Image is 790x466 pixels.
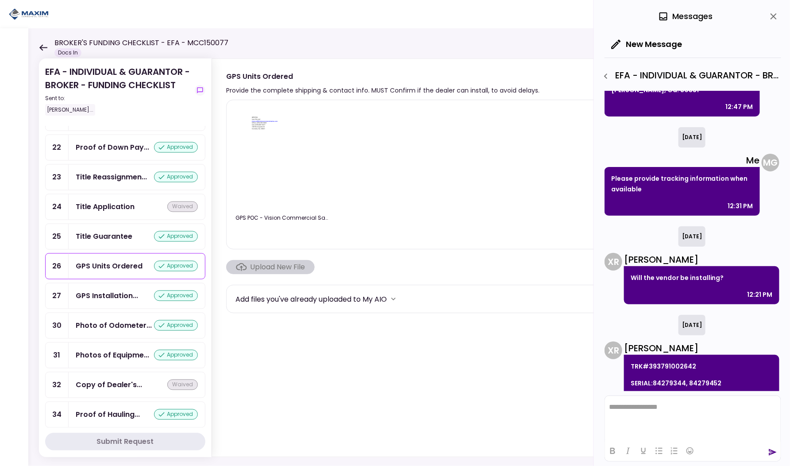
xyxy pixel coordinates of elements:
button: Bullet list [651,445,667,457]
a: 30Photo of Odometer or Reefer hoursapproved [45,313,205,339]
div: 26 [46,254,69,279]
a: 27GPS Installation Requestedapproved [45,283,205,309]
div: [PERSON_NAME] [624,342,779,355]
a: 31Photos of Equipment Exteriorapproved [45,342,205,369]
a: 26GPS Units Orderedapproved [45,253,205,280]
div: 27 [46,283,69,309]
div: [DATE] [678,315,705,335]
iframe: Rich Text Area [605,396,781,440]
div: Photos of Equipment Exterior [76,350,149,361]
div: GPS Units Ordered [76,261,143,272]
button: Emojis [682,445,698,457]
div: Me [605,154,760,167]
button: show-messages [195,85,205,96]
button: more [387,292,400,306]
button: Italic [620,445,636,457]
div: GPS Units OrderedProvide the complete shipping & contact info. MUST Confirm if the dealer can ins... [212,58,772,457]
a: 22Proof of Down Payment 1approved [45,135,205,161]
div: GPS Units Ordered [226,71,540,82]
button: send [768,448,777,457]
p: Will the vendor be installing? [631,272,773,283]
div: Copy of Dealer's Warranty [76,380,142,391]
div: 22 [46,135,69,160]
div: Proof of Down Payment 1 [76,142,149,153]
div: Provide the complete shipping & contact info. MUST Confirm if the dealer can install, to avoid de... [226,85,540,96]
div: EFA - INDIVIDUAL & GUARANTOR - BROKER - FUNDING CHECKLIST - GPS Units Ordered [598,69,781,84]
div: Add files you've already uploaded to My AIO [235,294,387,305]
button: Bold [605,445,620,457]
div: waived [167,202,198,212]
div: approved [154,231,198,242]
button: Submit Request [45,433,205,450]
div: Messages [658,10,713,23]
div: 31 [46,343,69,368]
div: GPS POC - Vision Commercial Sales.pdf [235,214,328,222]
div: 12:31 PM [728,201,753,211]
p: TRK#393791002642 [631,361,773,372]
div: approved [154,320,198,331]
div: 32 [46,373,69,398]
div: M G [762,154,779,171]
button: close [766,9,781,24]
button: New Message [605,33,689,56]
a: 32Copy of Dealer's Warrantywaived [45,372,205,398]
div: X R [605,342,622,359]
div: [DATE] [678,127,705,148]
div: Submit Request [97,436,154,447]
a: 34Proof of Hauling Contractapproved [45,402,205,428]
div: Docs In [54,48,81,57]
div: GPS Installation Requested [76,291,138,302]
div: EFA - INDIVIDUAL & GUARANTOR - BROKER - FUNDING CHECKLIST [45,65,191,116]
div: X R [605,253,622,271]
img: Partner icon [9,8,49,21]
div: 12:47 PM [726,101,753,112]
div: [PERSON_NAME]... [45,104,95,116]
div: approved [154,142,198,153]
a: 25Title Guaranteeapproved [45,224,205,250]
p: Please provide tracking information when available [611,173,753,194]
div: approved [154,261,198,272]
div: Proof of Hauling Contract [76,409,140,420]
button: Numbered list [667,445,682,457]
div: 23 [46,165,69,190]
a: 23Title Reassignmentapproved [45,164,205,190]
div: approved [154,291,198,301]
div: Title Application [76,202,135,213]
div: 34 [46,402,69,427]
h1: BROKER'S FUNDING CHECKLIST - EFA - MCC150077 [54,38,228,48]
div: Sent to: [45,94,191,102]
div: 24 [46,194,69,220]
div: approved [154,409,198,420]
div: 12:21 PM [748,289,773,300]
div: 25 [46,224,69,249]
span: Click here to upload the required document [226,260,315,274]
div: Title Guarantee [76,231,132,242]
div: approved [154,350,198,361]
div: Photo of Odometer or Reefer hours [76,320,152,331]
div: [PERSON_NAME] [624,253,779,266]
div: [DATE] [678,226,705,247]
div: approved [154,172,198,183]
div: 30 [46,313,69,338]
div: waived [167,380,198,390]
p: SERIAL:84279344, 84279452 [631,378,773,388]
div: Title Reassignment [76,172,147,183]
a: 24Title Applicationwaived [45,194,205,220]
button: Underline [636,445,651,457]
